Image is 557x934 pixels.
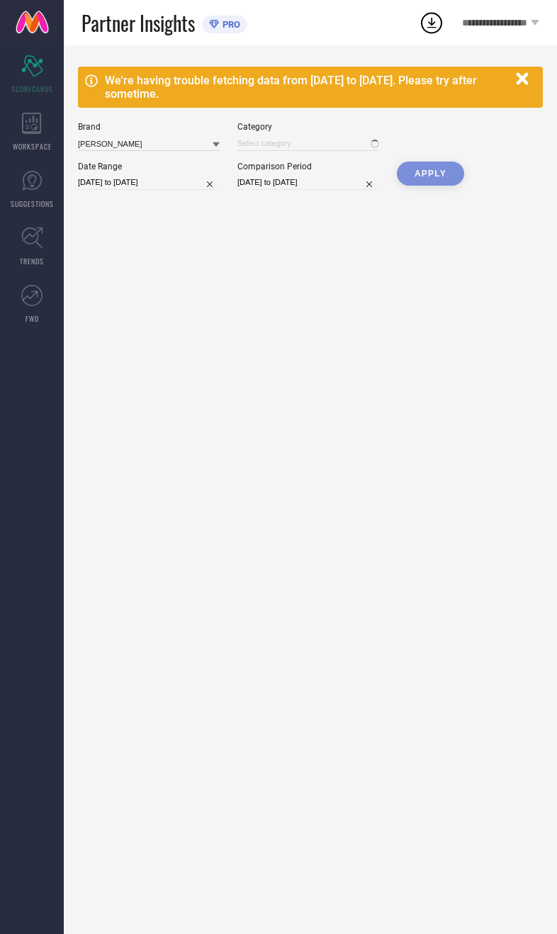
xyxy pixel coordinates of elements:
input: Select comparison period [237,175,379,190]
span: Partner Insights [81,9,195,38]
span: PRO [219,19,240,30]
span: TRENDS [20,256,44,266]
div: Comparison Period [237,162,379,171]
div: Category [237,122,379,132]
span: SUGGESTIONS [11,198,54,209]
div: We're having trouble fetching data from [DATE] to [DATE]. Please try after sometime. [105,74,509,101]
span: WORKSPACE [13,141,52,152]
span: SCORECARDS [11,84,53,94]
div: Date Range [78,162,220,171]
div: Open download list [419,10,444,35]
span: FWD [26,313,39,324]
div: Brand [78,122,220,132]
input: Select date range [78,175,220,190]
